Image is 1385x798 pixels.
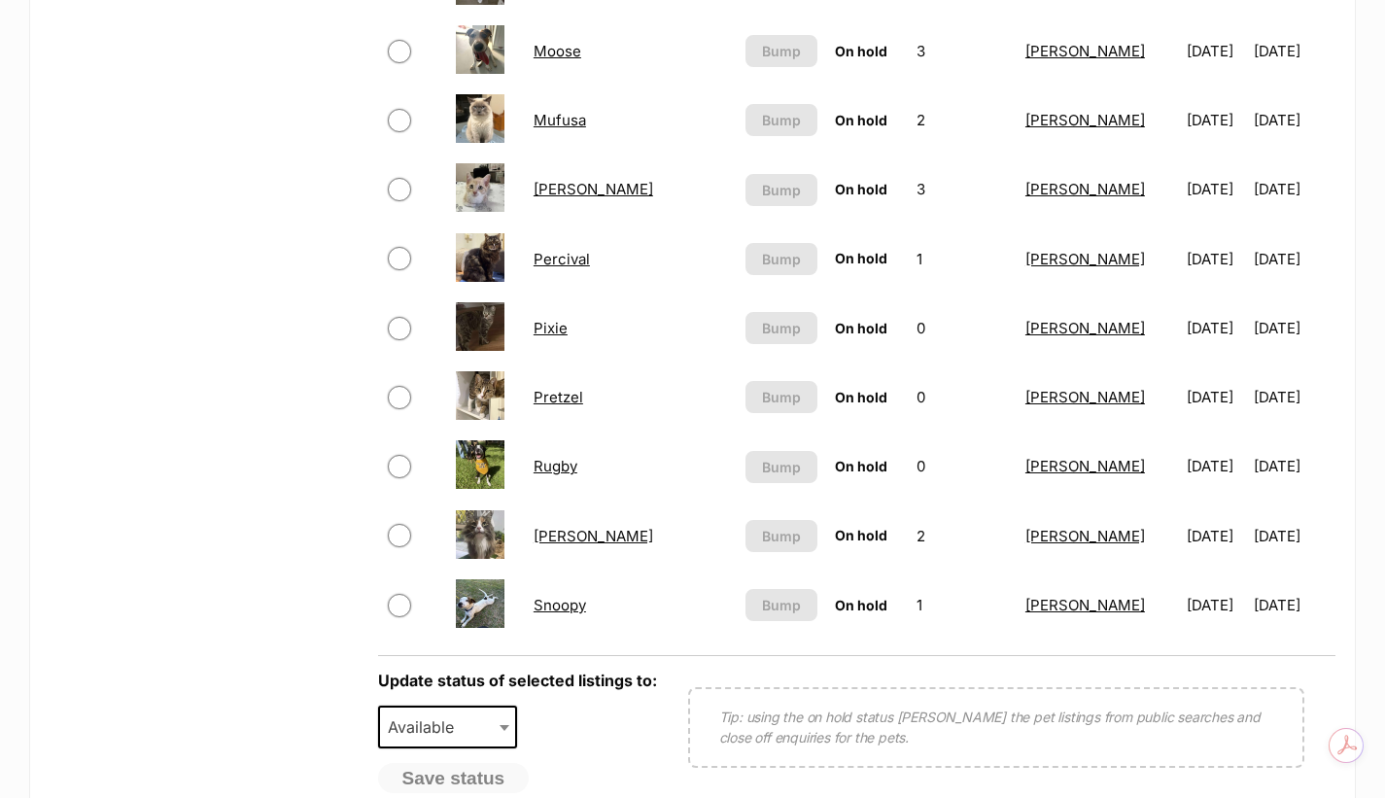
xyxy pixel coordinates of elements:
td: [DATE] [1179,295,1253,362]
td: [DATE] [1179,87,1253,154]
span: On hold [835,458,887,474]
button: Bump [745,451,817,483]
td: 1 [909,572,1016,639]
button: Save status [378,763,530,794]
td: 1 [909,226,1016,293]
td: [DATE] [1179,156,1253,223]
span: Bump [762,387,801,407]
span: On hold [835,597,887,613]
td: [DATE] [1254,156,1333,223]
button: Bump [745,589,817,621]
span: On hold [835,181,887,197]
span: Available [380,713,473,741]
td: 2 [909,87,1016,154]
span: Bump [762,595,801,615]
a: [PERSON_NAME] [1025,596,1145,614]
a: Mufusa [534,111,586,129]
td: [DATE] [1254,572,1333,639]
td: 3 [909,156,1016,223]
button: Bump [745,174,817,206]
span: On hold [835,250,887,266]
a: Snoopy [534,596,586,614]
td: [DATE] [1179,226,1253,293]
a: Rugby [534,457,577,475]
td: 0 [909,364,1016,431]
td: 0 [909,433,1016,500]
button: Bump [745,381,817,413]
a: Percival [534,250,590,268]
span: Bump [762,457,801,477]
a: [PERSON_NAME] [1025,111,1145,129]
span: Bump [762,180,801,200]
td: [DATE] [1179,572,1253,639]
a: [PERSON_NAME] [534,180,653,198]
button: Bump [745,312,817,344]
span: Bump [762,318,801,338]
td: [DATE] [1179,364,1253,431]
td: [DATE] [1254,295,1333,362]
span: On hold [835,112,887,128]
td: [DATE] [1254,226,1333,293]
a: [PERSON_NAME] [1025,457,1145,475]
span: On hold [835,320,887,336]
a: [PERSON_NAME] [1025,42,1145,60]
td: [DATE] [1254,87,1333,154]
a: Pretzel [534,388,583,406]
button: Bump [745,243,817,275]
span: Bump [762,110,801,130]
a: [PERSON_NAME] [1025,250,1145,268]
td: [DATE] [1179,17,1253,85]
td: 3 [909,17,1016,85]
span: Available [378,706,518,748]
td: [DATE] [1254,17,1333,85]
span: Bump [762,526,801,546]
p: Tip: using the on hold status [PERSON_NAME] the pet listings from public searches and close off e... [719,707,1273,747]
button: Bump [745,35,817,67]
button: Bump [745,104,817,136]
a: [PERSON_NAME] [534,527,653,545]
td: [DATE] [1254,433,1333,500]
a: Pixie [534,319,568,337]
a: [PERSON_NAME] [1025,180,1145,198]
label: Update status of selected listings to: [378,671,657,690]
td: 0 [909,295,1016,362]
span: Bump [762,41,801,61]
a: [PERSON_NAME] [1025,319,1145,337]
td: 2 [909,503,1016,570]
button: Bump [745,520,817,552]
span: On hold [835,527,887,543]
span: On hold [835,389,887,405]
span: Bump [762,249,801,269]
td: [DATE] [1179,503,1253,570]
span: On hold [835,43,887,59]
td: [DATE] [1254,364,1333,431]
td: [DATE] [1254,503,1333,570]
td: [DATE] [1179,433,1253,500]
a: Moose [534,42,581,60]
a: [PERSON_NAME] [1025,527,1145,545]
a: [PERSON_NAME] [1025,388,1145,406]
